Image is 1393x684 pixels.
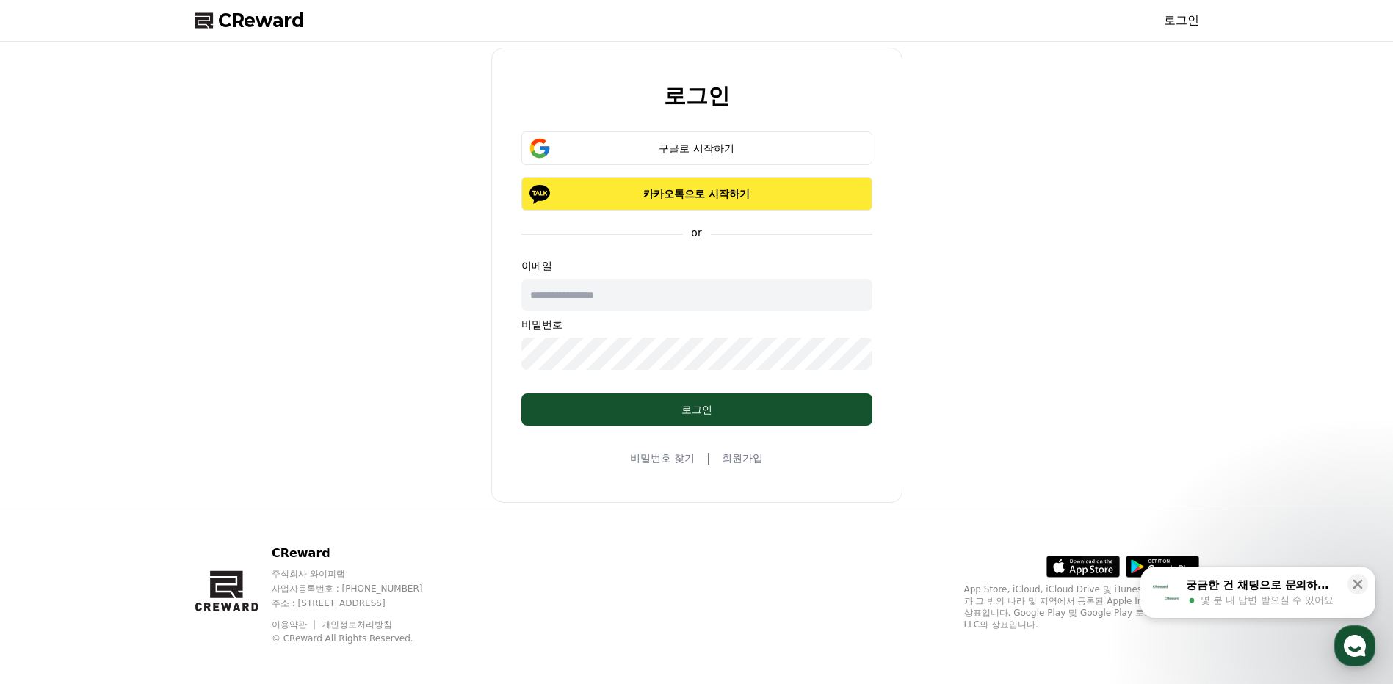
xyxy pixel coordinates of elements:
p: 비밀번호 [521,317,872,332]
a: CReward [195,9,305,32]
button: 카카오톡으로 시작하기 [521,177,872,211]
p: 카카오톡으로 시작하기 [543,186,851,201]
a: 개인정보처리방침 [322,619,392,630]
span: | [706,449,710,467]
a: 대화 [97,465,189,502]
a: 홈 [4,465,97,502]
div: 구글로 시작하기 [543,141,851,156]
span: 설정 [227,487,245,499]
a: 로그인 [1164,12,1199,29]
button: 구글로 시작하기 [521,131,872,165]
a: 이용약관 [272,619,318,630]
span: 대화 [134,488,152,500]
button: 로그인 [521,393,872,426]
a: 비밀번호 찾기 [630,451,695,465]
span: CReward [218,9,305,32]
p: 주식회사 와이피랩 [272,568,451,580]
a: 회원가입 [722,451,763,465]
p: 사업자등록번호 : [PHONE_NUMBER] [272,583,451,594]
p: © CReward All Rights Reserved. [272,633,451,644]
h2: 로그인 [664,84,730,108]
p: or [682,225,710,240]
p: 이메일 [521,258,872,273]
p: 주소 : [STREET_ADDRESS] [272,597,451,609]
div: 로그인 [551,402,843,417]
span: 홈 [46,487,55,499]
p: CReward [272,545,451,562]
p: App Store, iCloud, iCloud Drive 및 iTunes Store는 미국과 그 밖의 나라 및 지역에서 등록된 Apple Inc.의 서비스 상표입니다. Goo... [964,583,1199,630]
a: 설정 [189,465,282,502]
